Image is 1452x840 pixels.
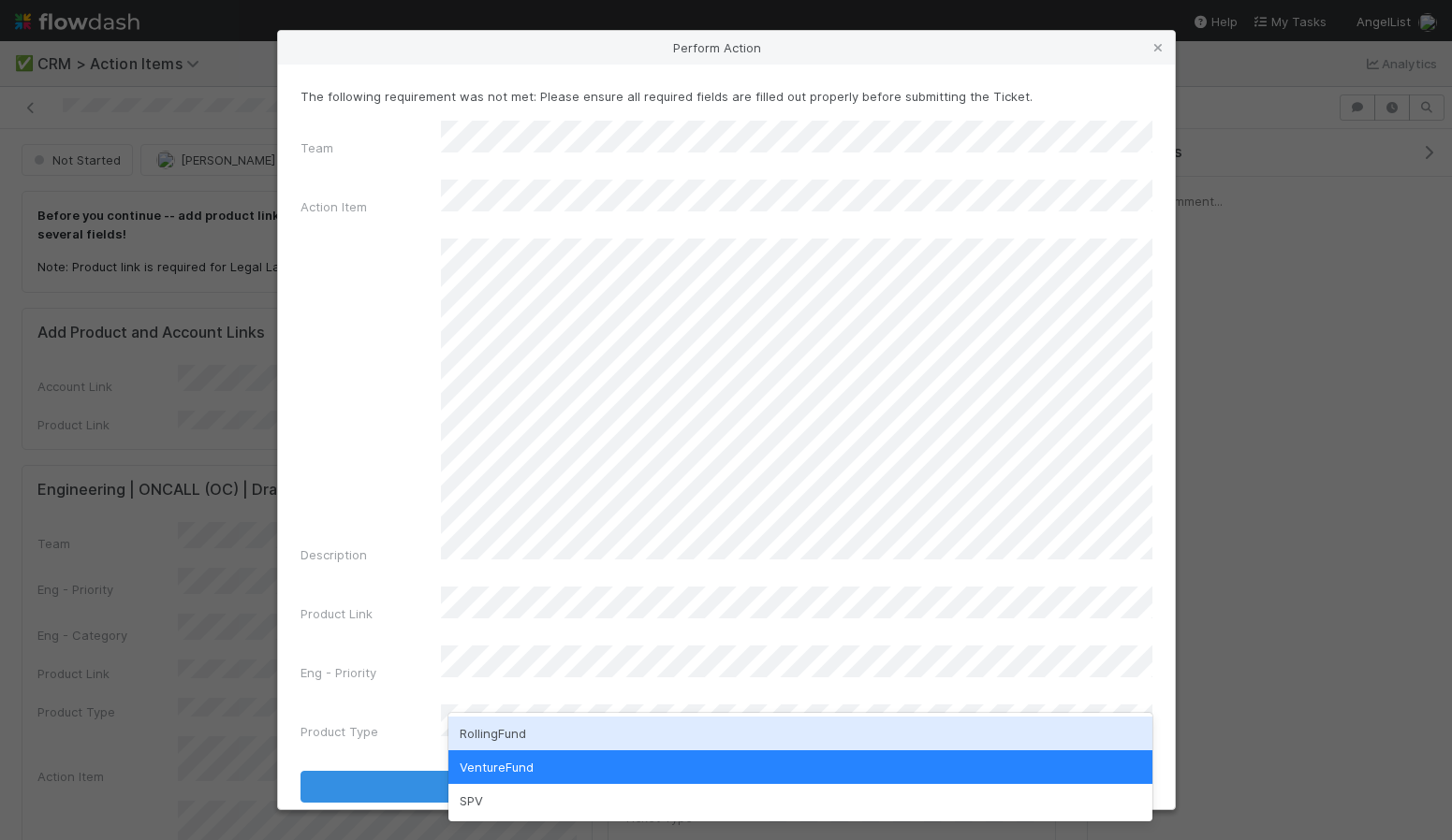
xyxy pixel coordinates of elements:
[301,87,1152,106] p: The following requirement was not met: Please ensure all required fields are filled out properly ...
[448,750,1152,784] div: VentureFund
[301,197,367,216] label: Action Item
[301,545,367,564] label: Description
[301,771,1152,803] button: Submit Ticket / Kickoff Action Item
[278,31,1175,65] div: Perform Action
[301,722,378,741] label: Product Type
[301,604,373,623] label: Product Link
[448,717,1152,750] div: RollingFund
[448,784,1152,818] div: SPV
[301,663,376,682] label: Eng - Priority
[301,138,333,157] label: Team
